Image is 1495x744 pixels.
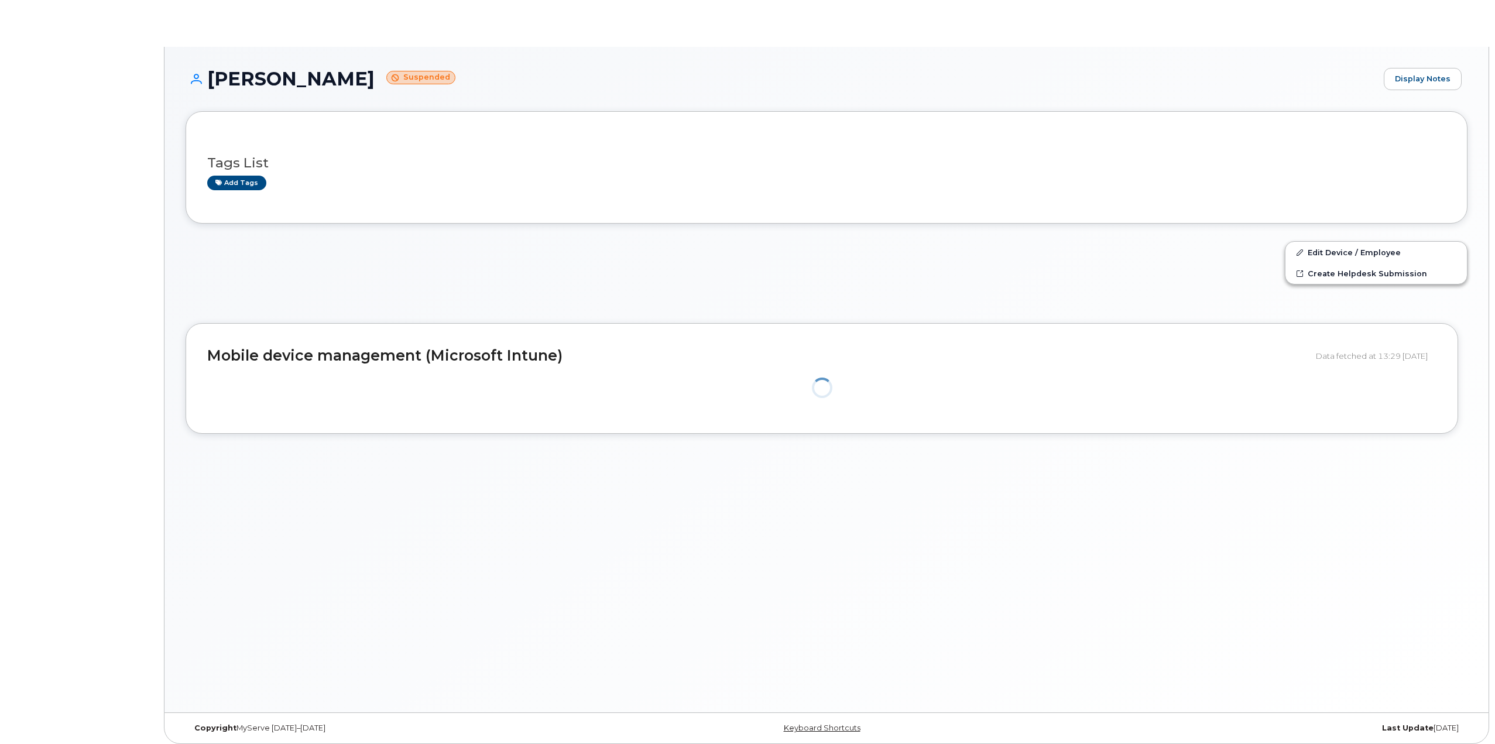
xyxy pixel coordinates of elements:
[1285,242,1467,263] a: Edit Device / Employee
[1316,345,1436,367] div: Data fetched at 13:29 [DATE]
[207,348,1307,364] h2: Mobile device management (Microsoft Intune)
[186,68,1378,89] h1: [PERSON_NAME]
[186,724,613,733] div: MyServe [DATE]–[DATE]
[1382,724,1434,732] strong: Last Update
[207,156,1446,170] h3: Tags List
[1040,724,1467,733] div: [DATE]
[207,176,266,190] a: Add tags
[1384,68,1462,90] a: Display Notes
[386,71,455,84] small: Suspended
[784,724,860,732] a: Keyboard Shortcuts
[1285,263,1467,284] a: Create Helpdesk Submission
[194,724,236,732] strong: Copyright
